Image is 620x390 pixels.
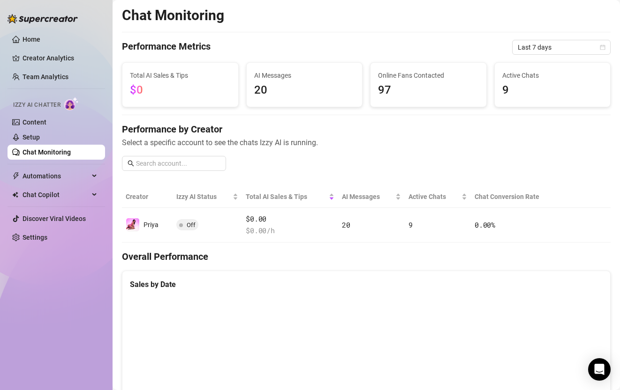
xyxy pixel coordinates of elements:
[8,14,78,23] img: logo-BBDzfeDw.svg
[13,101,60,110] span: Izzy AI Chatter
[502,70,603,81] span: Active Chats
[122,40,211,55] h4: Performance Metrics
[176,191,231,202] span: Izzy AI Status
[122,7,224,24] h2: Chat Monitoring
[23,169,89,184] span: Automations
[242,186,338,208] th: Total AI Sales & Tips
[342,191,393,202] span: AI Messages
[502,81,603,99] span: 9
[378,81,479,99] span: 97
[144,221,159,228] span: Priya
[122,123,611,136] h4: Performance by Creator
[23,234,47,241] a: Settings
[136,158,220,169] input: Search account...
[518,40,605,54] span: Last 7 days
[12,191,18,198] img: Chat Copilot
[342,220,350,229] span: 20
[246,225,334,236] span: $ 0.00 /h
[338,186,405,208] th: AI Messages
[408,220,413,229] span: 9
[64,97,79,110] img: AI Chatter
[23,187,89,202] span: Chat Copilot
[23,215,86,222] a: Discover Viral Videos
[600,44,605,50] span: calendar
[471,186,562,208] th: Chat Conversion Rate
[130,70,231,81] span: Total AI Sales & Tips
[122,186,173,208] th: Creator
[128,160,134,167] span: search
[23,118,46,126] a: Content
[23,51,98,66] a: Creator Analytics
[408,191,460,202] span: Active Chats
[126,218,139,231] img: Priya
[23,133,40,141] a: Setup
[187,221,196,228] span: Off
[246,213,334,225] span: $0.00
[130,83,143,96] span: $0
[588,358,611,381] div: Open Intercom Messenger
[122,250,611,263] h4: Overall Performance
[23,148,71,156] a: Chat Monitoring
[12,172,20,180] span: thunderbolt
[173,186,242,208] th: Izzy AI Status
[122,137,611,148] span: Select a specific account to see the chats Izzy AI is running.
[130,279,603,290] div: Sales by Date
[254,81,355,99] span: 20
[254,70,355,81] span: AI Messages
[23,36,40,43] a: Home
[23,73,68,81] a: Team Analytics
[246,191,327,202] span: Total AI Sales & Tips
[405,186,471,208] th: Active Chats
[475,220,495,229] span: 0.00 %
[378,70,479,81] span: Online Fans Contacted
